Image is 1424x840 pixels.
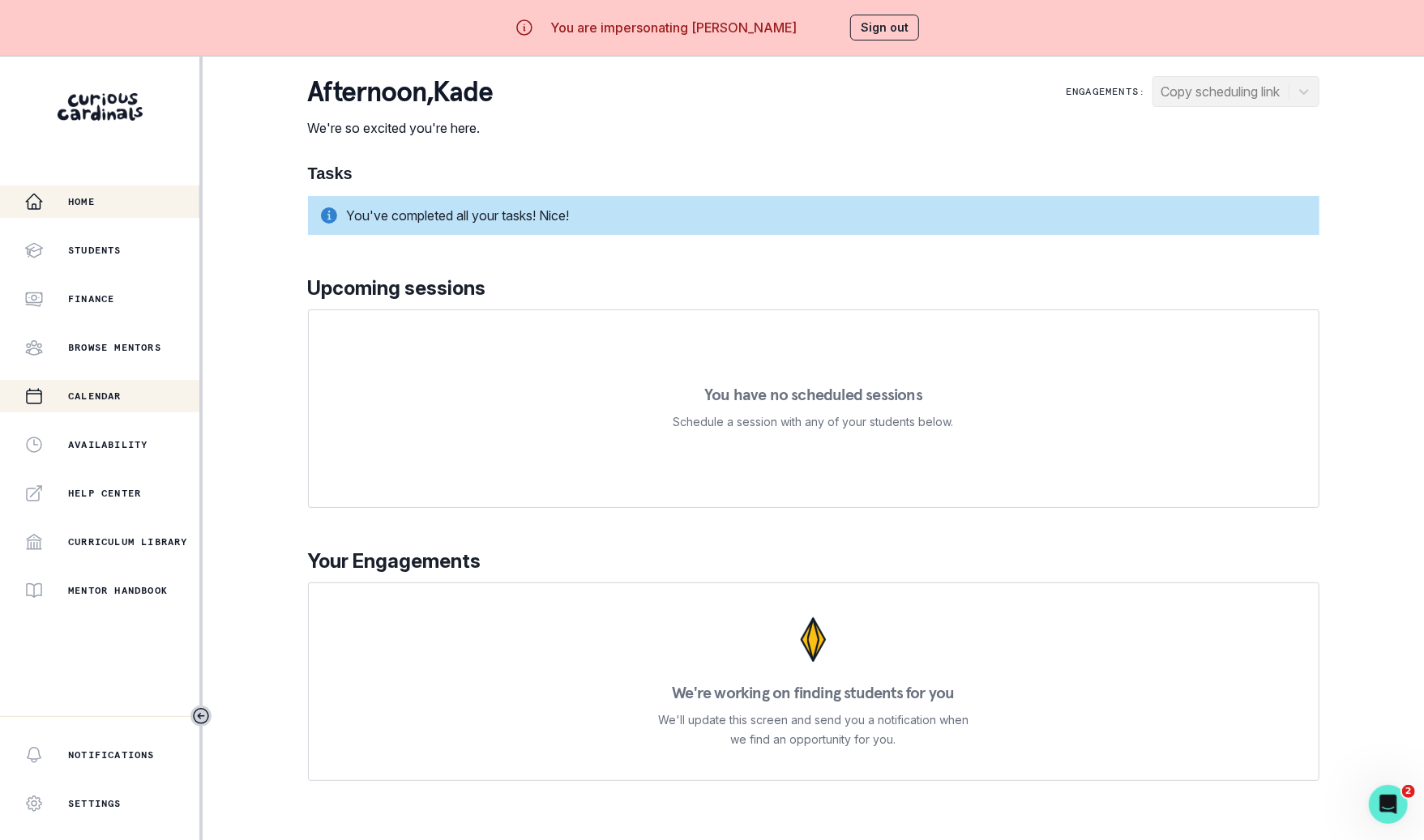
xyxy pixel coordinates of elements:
[68,535,188,548] p: Curriculum Library
[68,390,122,403] p: Calendar
[68,341,161,354] p: Browse Mentors
[658,710,969,749] p: We'll update this screen and send you a notification when we find an opportunity for you.
[308,196,1319,235] div: You've completed all your tasks! Nice!
[704,386,922,403] p: You have no scheduled sessions
[308,76,493,109] p: afternoon , Kade
[308,118,493,138] p: We're so excited you're here.
[308,274,1319,303] p: Upcoming sessions
[68,292,114,305] p: Finance
[674,412,954,432] p: Schedule a session with any of your students below.
[68,748,155,761] p: Notifications
[1402,785,1415,798] span: 2
[672,684,954,701] p: We're working on finding students for you
[68,797,122,810] p: Settings
[550,18,797,37] p: You are impersonating [PERSON_NAME]
[308,547,1319,576] p: Your Engagements
[850,15,919,41] button: Sign out
[190,706,212,727] button: Toggle sidebar
[308,164,1319,183] h1: Tasks
[68,487,141,500] p: Help Center
[68,244,122,257] p: Students
[58,93,143,121] img: Curious Cardinals Logo
[68,195,95,208] p: Home
[68,584,168,597] p: Mentor Handbook
[68,438,148,451] p: Availability
[1066,85,1145,98] p: Engagements:
[1369,785,1408,824] iframe: Intercom live chat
